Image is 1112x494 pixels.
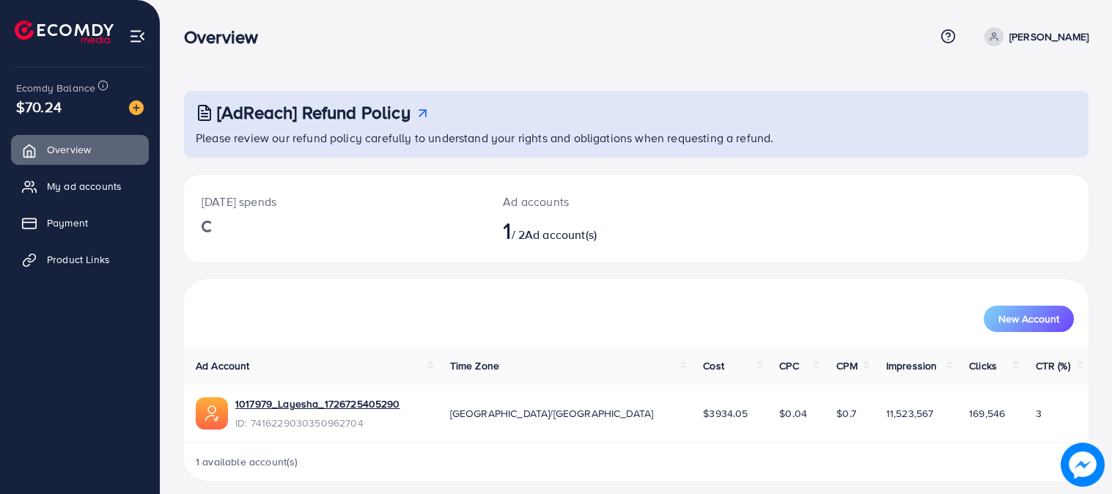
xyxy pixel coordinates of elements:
[886,358,938,373] span: Impression
[703,358,724,373] span: Cost
[196,454,298,469] span: 1 available account(s)
[11,245,149,274] a: Product Links
[11,135,149,164] a: Overview
[969,358,997,373] span: Clicks
[47,179,122,193] span: My ad accounts
[196,129,1080,147] p: Please review our refund policy carefully to understand your rights and obligations when requesti...
[503,213,511,247] span: 1
[16,96,62,117] span: $70.24
[47,215,88,230] span: Payment
[503,193,694,210] p: Ad accounts
[779,358,798,373] span: CPC
[16,81,95,95] span: Ecomdy Balance
[969,406,1005,421] span: 169,546
[836,358,857,373] span: CPM
[450,406,654,421] span: [GEOGRAPHIC_DATA]/[GEOGRAPHIC_DATA]
[703,406,748,421] span: $3934.05
[235,416,400,430] span: ID: 7416229030350962704
[450,358,499,373] span: Time Zone
[129,28,146,45] img: menu
[47,142,91,157] span: Overview
[47,252,110,267] span: Product Links
[184,26,270,48] h3: Overview
[984,306,1074,332] button: New Account
[979,27,1089,46] a: [PERSON_NAME]
[11,208,149,237] a: Payment
[196,358,250,373] span: Ad Account
[235,397,400,411] a: 1017979_Layesha_1726725405290
[11,172,149,201] a: My ad accounts
[998,314,1059,324] span: New Account
[196,397,228,430] img: ic-ads-acc.e4c84228.svg
[1036,358,1070,373] span: CTR (%)
[202,193,468,210] p: [DATE] spends
[217,102,410,123] h3: [AdReach] Refund Policy
[1036,406,1042,421] span: 3
[525,226,597,243] span: Ad account(s)
[1009,28,1089,45] p: [PERSON_NAME]
[886,406,934,421] span: 11,523,567
[503,216,694,244] h2: / 2
[129,100,144,115] img: image
[15,21,114,43] img: logo
[836,406,856,421] span: $0.7
[1061,443,1105,487] img: image
[779,406,807,421] span: $0.04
